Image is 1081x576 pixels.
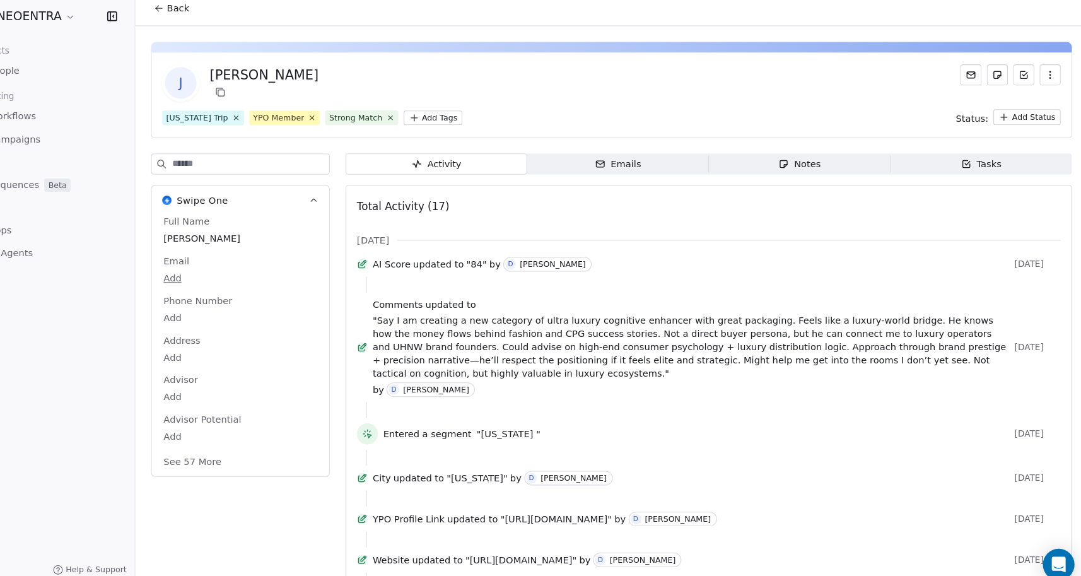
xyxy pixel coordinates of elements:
[195,290,266,302] span: Phone Number
[509,255,520,267] span: by
[1038,533,1068,563] div: Open Intercom Messenger
[448,293,496,306] span: updated to
[435,538,484,550] span: updated to
[646,500,652,510] div: D
[407,417,492,430] span: Entered a segment
[199,73,229,103] span: J
[960,159,999,172] div: Tasks
[8,91,60,110] span: Marketing
[558,461,621,470] div: [PERSON_NAME]
[1011,539,1055,549] span: [DATE]
[30,135,79,148] span: Campaigns
[427,114,484,128] button: Add Tags
[38,16,100,32] span: NEOENTRA
[242,71,346,89] div: [PERSON_NAME]
[356,115,406,127] div: Strong Match
[195,214,244,226] span: Full Name
[397,538,433,550] span: Website
[197,268,344,281] span: Add
[10,240,160,261] a: AI Agents
[190,438,260,461] button: See 57 More
[397,293,445,306] span: Comments
[624,539,687,548] div: [PERSON_NAME]
[469,498,517,511] span: updated to
[8,47,56,66] span: Contacts
[30,179,78,192] span: Sequences
[436,255,484,267] span: updated to
[426,377,489,385] div: [PERSON_NAME]
[486,538,593,550] span: "[URL][DOMAIN_NAME]"
[197,420,344,432] span: Add
[527,256,532,266] div: D
[529,459,539,472] span: by
[1011,461,1055,471] span: [DATE]
[520,498,626,511] span: "[URL][DOMAIN_NAME]"
[497,417,558,430] span: "[US_STATE] "
[397,255,433,267] span: AI Score
[382,200,470,212] span: Total Activity (17)
[468,459,526,472] span: "[US_STATE]"
[197,306,344,319] span: Add
[186,214,356,464] div: Swipe OneSwipe One
[195,403,274,416] span: Advisor Potential
[10,218,160,239] a: Apps
[397,375,408,387] span: by
[9,156,42,175] span: Sales
[955,115,986,128] span: Status:
[104,548,162,558] span: Help & Support
[628,498,639,511] span: by
[785,159,826,172] div: Notes
[1011,418,1055,428] span: [DATE]
[397,459,414,472] span: City
[10,109,160,130] a: Workflows
[538,257,601,266] div: [PERSON_NAME]
[15,13,116,35] button: NEOENTRA
[415,376,420,386] div: D
[658,500,721,509] div: [PERSON_NAME]
[991,113,1055,128] button: Add Status
[612,539,617,549] div: D
[10,66,160,86] a: People
[195,252,225,264] span: Email
[210,194,259,206] span: Swipe One
[1011,256,1055,266] span: [DATE]
[196,196,205,204] img: Swipe One
[83,179,108,192] span: Beta
[30,69,60,83] span: People
[197,344,344,356] span: Add
[201,10,222,23] span: Back
[30,113,76,126] span: Workflows
[397,498,466,511] span: YPO Profile Link
[382,232,413,244] span: [DATE]
[610,159,654,172] div: Emails
[197,230,344,243] span: [PERSON_NAME]
[197,382,344,394] span: Add
[186,186,356,214] button: Swipe OneSwipe One
[397,309,1006,372] span: "Say I am creating a new category of ultra luxury cognitive enhancer with great packaging. Feels ...
[9,200,40,219] span: Tools
[91,548,162,558] a: Help & Support
[18,16,33,32] img: Additional.svg
[180,5,230,28] button: Back
[30,244,73,257] span: AI Agents
[10,175,160,196] a: SequencesBeta
[547,461,552,471] div: D
[195,327,235,340] span: Address
[1011,336,1055,346] span: [DATE]
[595,538,605,550] span: by
[200,115,259,127] div: [US_STATE] Trip
[417,459,465,472] span: updated to
[283,115,332,127] div: YPO Member
[30,222,52,235] span: Apps
[10,131,160,152] a: Campaigns
[1011,500,1055,510] span: [DATE]
[487,255,506,267] span: "84"
[195,365,233,378] span: Advisor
